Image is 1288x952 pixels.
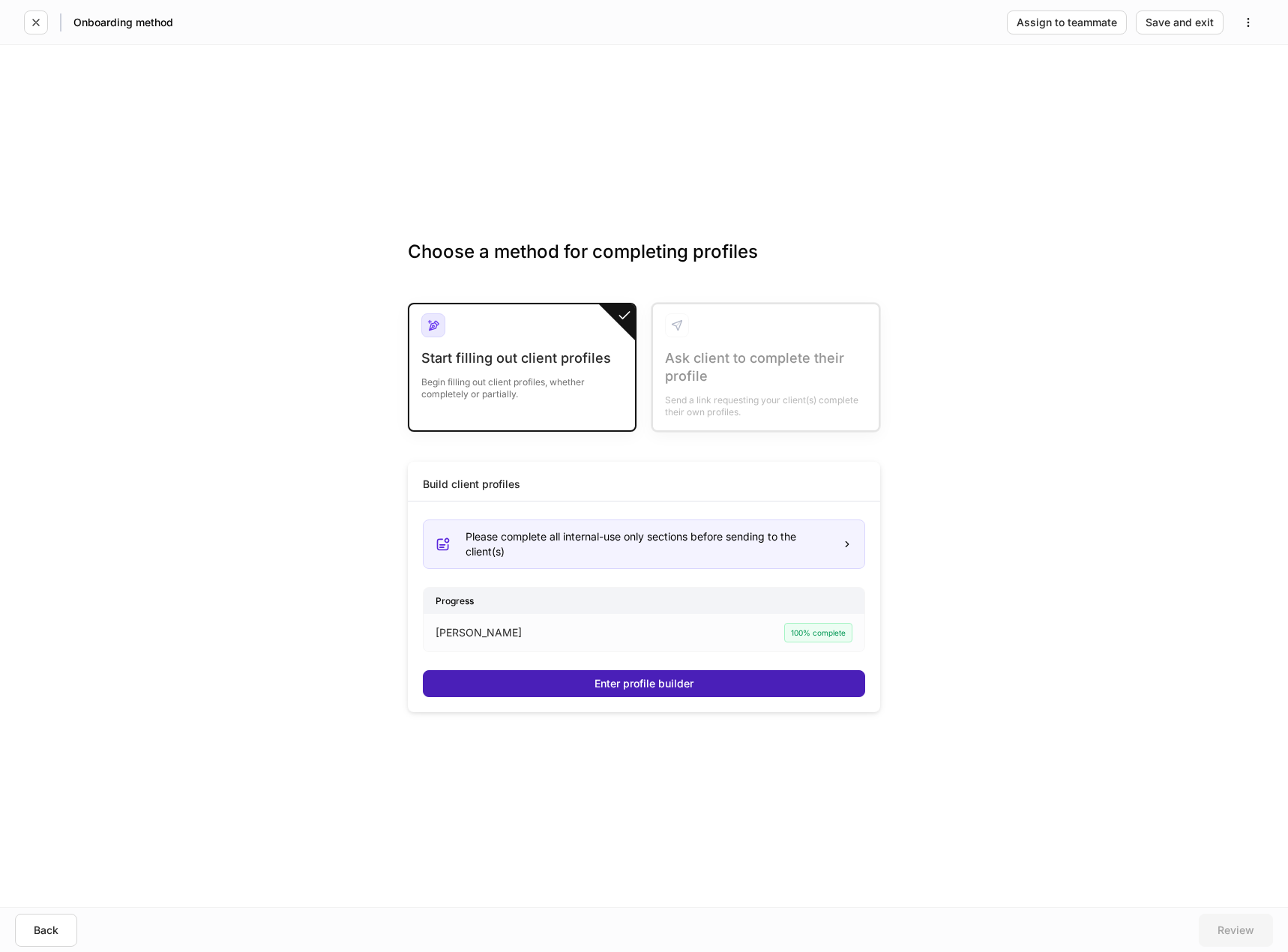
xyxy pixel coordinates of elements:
[436,625,522,640] p: [PERSON_NAME]
[1146,17,1214,28] div: Save and exit
[1017,17,1117,28] div: Assign to teammate
[421,367,623,400] div: Begin filling out client profiles, whether completely or partially.
[466,529,830,559] div: Please complete all internal-use only sections before sending to the client(s)
[408,240,880,288] h3: Choose a method for completing profiles
[73,15,173,30] h5: Onboarding method
[34,925,58,936] div: Back
[424,588,864,614] div: Progress
[1007,10,1127,34] button: Assign to teammate
[1136,10,1224,34] button: Save and exit
[421,349,623,367] div: Start filling out client profiles
[423,670,865,697] button: Enter profile builder
[423,477,520,492] div: Build client profiles
[784,623,852,642] div: 100% complete
[595,678,693,689] div: Enter profile builder
[15,914,77,947] button: Back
